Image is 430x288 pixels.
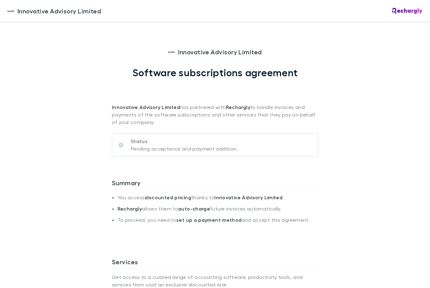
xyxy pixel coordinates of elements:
p: Pending acceptance and payment addition. [131,145,238,152]
strong: discounted pricing [145,194,191,201]
li: You access thanks to . [117,194,318,206]
h1: Software subscriptions agreement [132,67,298,78]
p: Status [131,137,238,145]
li: To proceed, you need to and accept this agreement. [117,217,318,228]
h3: Summary [112,179,318,189]
h3: Services [112,258,318,268]
p: has partnered with to handle invoices and payments of the software subscriptions and other servic... [112,78,318,126]
span: Innovative Advisory Limited [17,6,101,16]
strong: set up a payment method [176,217,242,223]
strong: Rechargly [226,104,250,110]
strong: Rechargly [117,206,142,212]
strong: Innovative Advisory Limited [214,194,282,201]
img: Innovative Advisory Limited's Logo [7,7,15,15]
img: Rechargly Logo [392,8,422,14]
li: allows them to future invoices automatically. [117,206,318,217]
img: Innovative Advisory Limited's Logo [168,48,176,56]
strong: auto-charge [178,206,210,212]
strong: Innovative Advisory Limited [112,104,180,110]
span: Innovative Advisory Limited [178,47,262,57]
